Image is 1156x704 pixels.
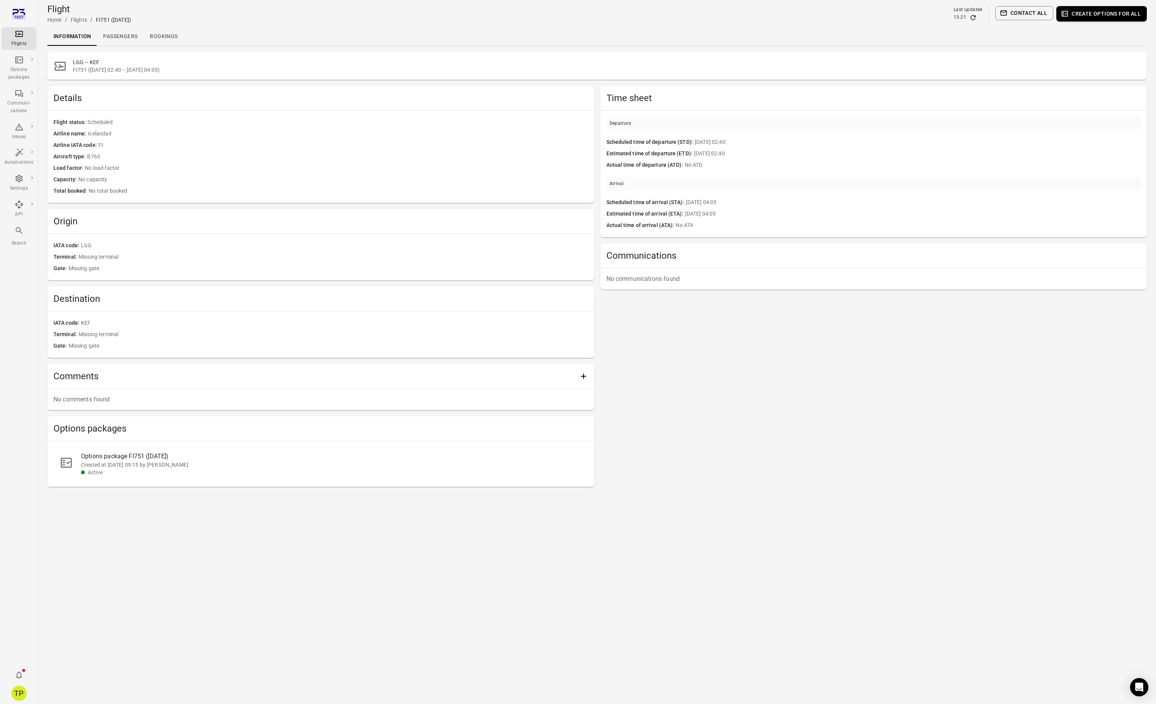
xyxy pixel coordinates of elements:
[2,87,36,117] a: Communi-cations
[87,118,588,127] span: Scheduled
[47,27,97,46] a: Information
[69,342,588,350] span: Missing gate
[685,161,1141,169] span: No ATD
[53,118,87,127] span: Flight status
[81,452,582,461] div: Options package FI751 ([DATE])
[606,92,1141,104] h2: Time sheet
[88,469,582,476] div: Active
[676,221,1141,230] span: No ATA
[71,17,87,23] a: Flights
[606,221,676,230] span: Actual time of arrival (ATA)
[576,369,591,384] button: Add comment
[65,15,68,24] li: /
[8,683,30,704] button: Tómas Páll Máté
[99,141,588,150] span: FI
[954,14,966,21] div: 13:21
[90,15,93,24] li: /
[606,161,685,169] span: Actual time of departure (ATD)
[53,319,81,327] span: IATA code
[1130,678,1148,696] div: Open Intercom Messenger
[53,395,588,404] p: No comments found
[11,667,27,683] button: Notifications
[5,66,33,81] div: Options packages
[53,141,99,150] span: Airline IATA code
[53,264,69,273] span: Gate
[610,120,631,127] div: Departure
[73,66,1141,74] span: FI751 ([DATE] 02:40 – [DATE] 04:05)
[81,461,582,469] div: Created at [DATE] 09:15 by [PERSON_NAME]
[53,342,69,350] span: Gate
[73,58,1141,66] h2: LGG – KEF
[97,27,144,46] a: Passengers
[954,6,983,14] div: Last updated
[2,198,36,221] a: API
[685,210,1141,218] span: [DATE] 04:05
[47,3,131,15] h1: Flight
[47,15,131,24] nav: Breadcrumbs
[69,264,588,273] span: Missing gate
[2,27,36,50] a: Flights
[5,185,33,192] div: Settings
[686,198,1141,207] span: [DATE] 04:05
[2,146,36,169] a: Automations
[1056,6,1147,21] button: Create options for all
[606,150,694,158] span: Estimated time of departure (ETD)
[53,422,588,435] h2: Options packages
[2,120,36,143] a: Issues
[85,164,588,172] span: No load factor
[5,159,33,166] div: Automations
[47,17,62,23] a: Home
[969,14,977,21] button: Refresh data
[610,180,624,188] div: Arrival
[5,40,33,48] div: Flights
[606,210,685,218] span: Estimated time of arrival (ETA)
[606,198,686,207] span: Scheduled time of arrival (STA)
[606,138,695,147] span: Scheduled time of departure (STD)
[606,250,1141,262] h2: Communications
[53,92,588,104] h2: Details
[53,370,576,382] h2: Comments
[53,164,85,172] span: Load factor
[5,100,33,115] div: Communi-cations
[995,6,1053,20] button: Contact all
[47,27,1147,46] div: Local navigation
[79,330,588,339] span: Missing terminal
[78,176,588,184] span: No capacity
[53,215,588,227] h2: Origin
[79,253,588,261] span: Missing terminal
[81,319,588,327] span: KEF
[81,242,588,250] span: LGG
[53,330,79,339] span: Terminal
[89,187,588,195] span: No total booked
[695,138,1141,147] span: [DATE] 02:40
[53,187,89,195] span: Total booked
[694,150,1141,158] span: [DATE] 02:40
[2,172,36,195] a: Settings
[5,240,33,247] div: Search
[88,130,588,138] span: Icelandair
[53,176,78,184] span: Capacity
[53,447,588,481] a: Options package FI751 ([DATE])Created at [DATE] 09:15 by [PERSON_NAME]Active
[53,253,79,261] span: Terminal
[96,16,131,24] div: FI751 ([DATE])
[53,293,588,305] h2: Destination
[11,686,27,701] div: TP
[53,153,87,161] span: Aircraft type
[2,224,36,249] button: Search
[5,133,33,141] div: Issues
[53,130,88,138] span: Airline name
[53,242,81,250] span: IATA code
[87,153,588,161] span: B763
[144,27,184,46] a: Bookings
[5,211,33,218] div: API
[606,274,1141,284] p: No communications found
[2,53,36,84] a: Options packages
